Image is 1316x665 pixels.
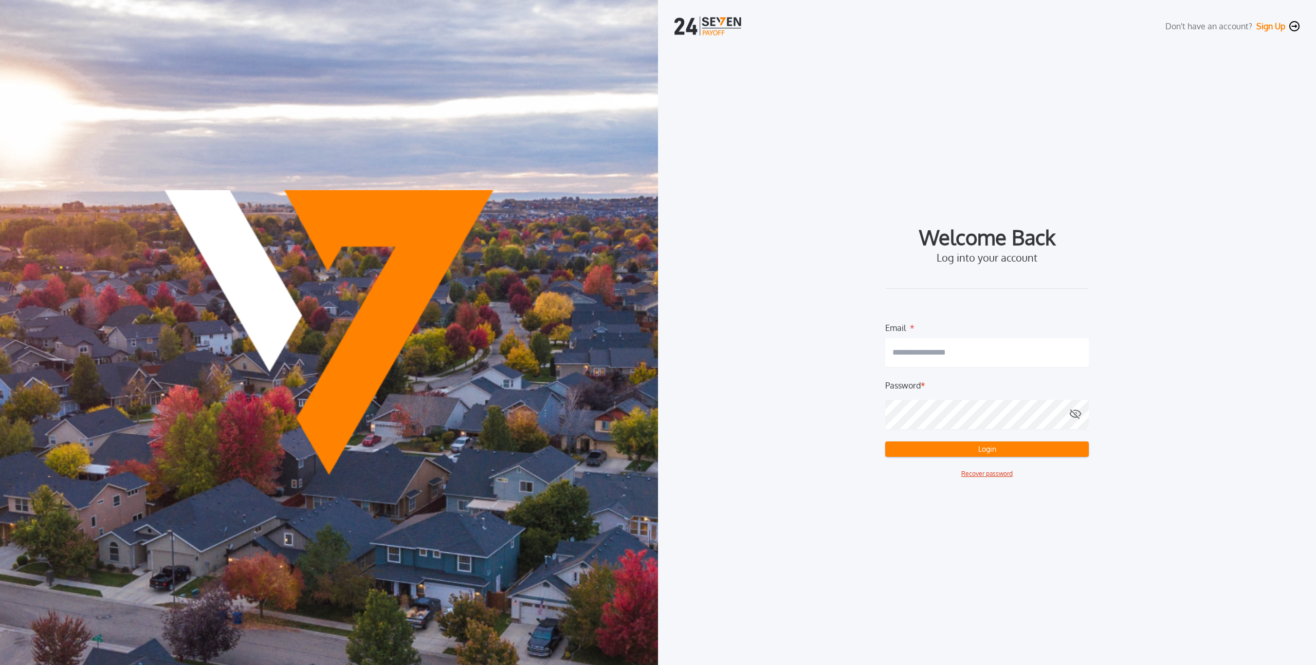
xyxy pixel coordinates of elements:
[919,229,1055,245] label: Welcome Back
[1069,400,1082,429] button: Password*
[164,190,493,475] img: Payoff
[674,16,743,35] img: logo
[885,322,906,330] label: Email
[1289,21,1300,31] img: navigation-icon
[961,469,1013,478] button: Recover password
[885,441,1089,457] button: Login
[1165,20,1252,32] label: Don't have an account?
[885,379,921,392] label: Password
[1256,21,1285,31] button: Sign Up
[885,400,1089,429] input: Password*
[937,251,1037,264] label: Log into your account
